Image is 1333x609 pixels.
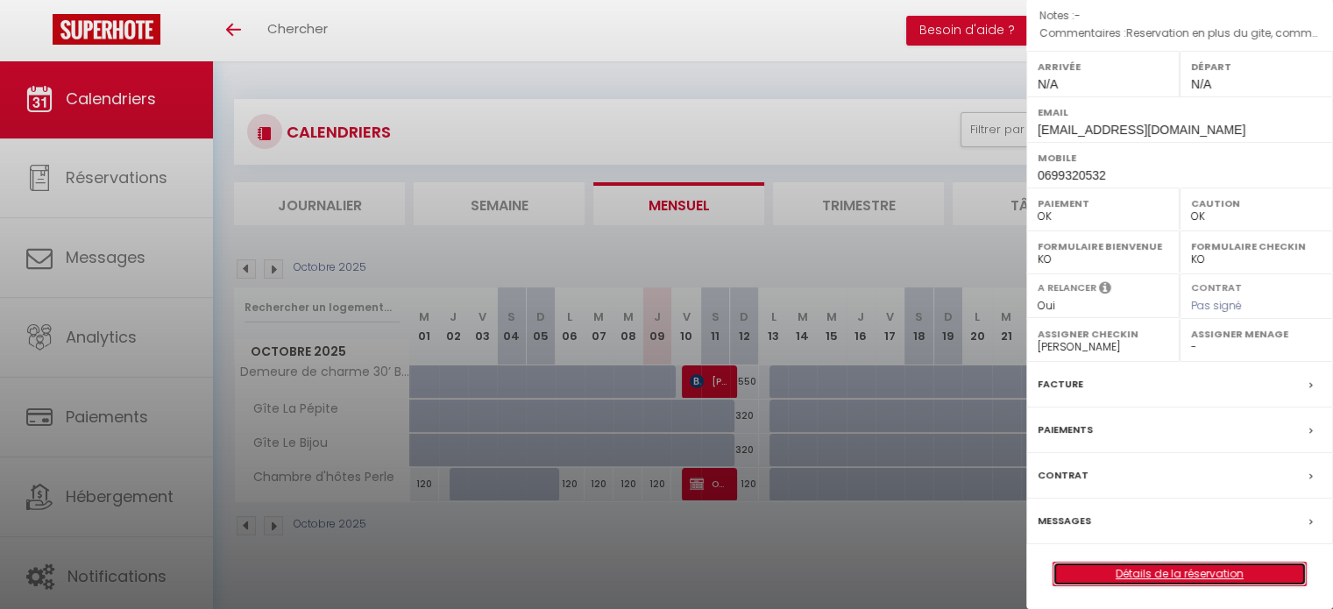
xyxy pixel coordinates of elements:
label: Paiement [1038,195,1168,212]
button: Détails de la réservation [1053,562,1307,586]
p: Notes : [1039,7,1320,25]
span: - [1074,8,1081,23]
span: N/A [1191,77,1211,91]
span: N/A [1038,77,1058,91]
label: Email [1038,103,1322,121]
i: Sélectionner OUI si vous souhaiter envoyer les séquences de messages post-checkout [1099,280,1111,300]
label: Formulaire Checkin [1191,237,1322,255]
label: Messages [1038,512,1091,530]
span: Pas signé [1191,298,1242,313]
label: Assigner Checkin [1038,325,1168,343]
label: Contrat [1038,466,1088,485]
label: Contrat [1191,280,1242,292]
a: Détails de la réservation [1053,563,1306,585]
label: Départ [1191,58,1322,75]
label: Arrivée [1038,58,1168,75]
label: Mobile [1038,149,1322,166]
label: Facture [1038,375,1083,393]
label: Formulaire Bienvenue [1038,237,1168,255]
span: 0699320532 [1038,168,1106,182]
span: [EMAIL_ADDRESS][DOMAIN_NAME] [1038,123,1245,137]
label: Assigner Menage [1191,325,1322,343]
label: Caution [1191,195,1322,212]
label: A relancer [1038,280,1096,295]
p: Commentaires : [1039,25,1320,42]
label: Paiements [1038,421,1093,439]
